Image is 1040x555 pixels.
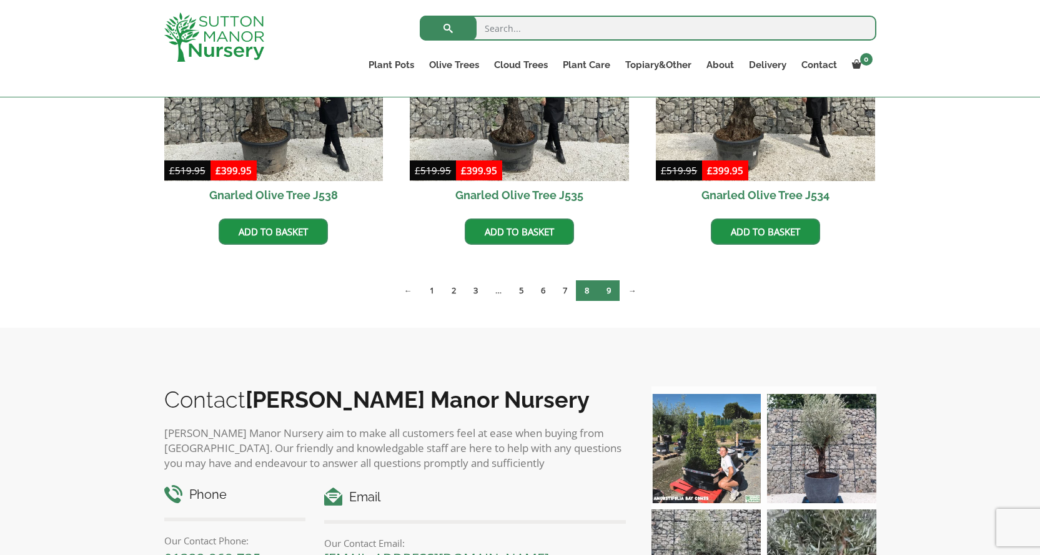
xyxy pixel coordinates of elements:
[576,280,598,301] span: Page 8
[656,181,875,209] h2: Gnarled Olive Tree J534
[651,394,761,503] img: Our elegant & picturesque Angustifolia Cones are an exquisite addition to your Bay Tree collectio...
[415,164,420,177] span: £
[487,56,555,74] a: Cloud Trees
[164,426,626,471] p: [PERSON_NAME] Manor Nursery aim to make all customers feel at ease when buying from [GEOGRAPHIC_D...
[164,533,306,548] p: Our Contact Phone:
[164,280,876,306] nav: Product Pagination
[461,164,497,177] bdi: 399.95
[860,53,873,66] span: 0
[699,56,741,74] a: About
[618,56,699,74] a: Topiary&Other
[169,164,206,177] bdi: 519.95
[532,280,554,301] a: Page 6
[661,164,697,177] bdi: 519.95
[164,386,626,413] h2: Contact
[219,219,328,245] a: Add to basket: “Gnarled Olive Tree J538”
[361,56,422,74] a: Plant Pots
[169,164,175,177] span: £
[461,164,467,177] span: £
[767,394,876,503] img: A beautiful multi-stem Spanish Olive tree potted in our luxurious fibre clay pots 😍😍
[395,280,421,301] a: ←
[465,280,487,301] a: Page 3
[661,164,666,177] span: £
[510,280,532,301] a: Page 5
[794,56,844,74] a: Contact
[487,280,510,301] span: …
[215,164,221,177] span: £
[215,164,252,177] bdi: 399.95
[324,536,626,551] p: Our Contact Email:
[164,485,306,504] h4: Phone
[421,280,443,301] a: Page 1
[443,280,465,301] a: Page 2
[420,16,876,41] input: Search...
[164,12,264,62] img: logo
[555,56,618,74] a: Plant Care
[707,164,743,177] bdi: 399.95
[164,181,384,209] h2: Gnarled Olive Tree J538
[554,280,576,301] a: Page 7
[245,386,590,413] b: [PERSON_NAME] Manor Nursery
[415,164,451,177] bdi: 519.95
[844,56,876,74] a: 0
[707,164,713,177] span: £
[422,56,487,74] a: Olive Trees
[324,488,626,507] h4: Email
[620,280,645,301] a: →
[598,280,620,301] a: Page 9
[741,56,794,74] a: Delivery
[465,219,574,245] a: Add to basket: “Gnarled Olive Tree J535”
[711,219,820,245] a: Add to basket: “Gnarled Olive Tree J534”
[410,181,629,209] h2: Gnarled Olive Tree J535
